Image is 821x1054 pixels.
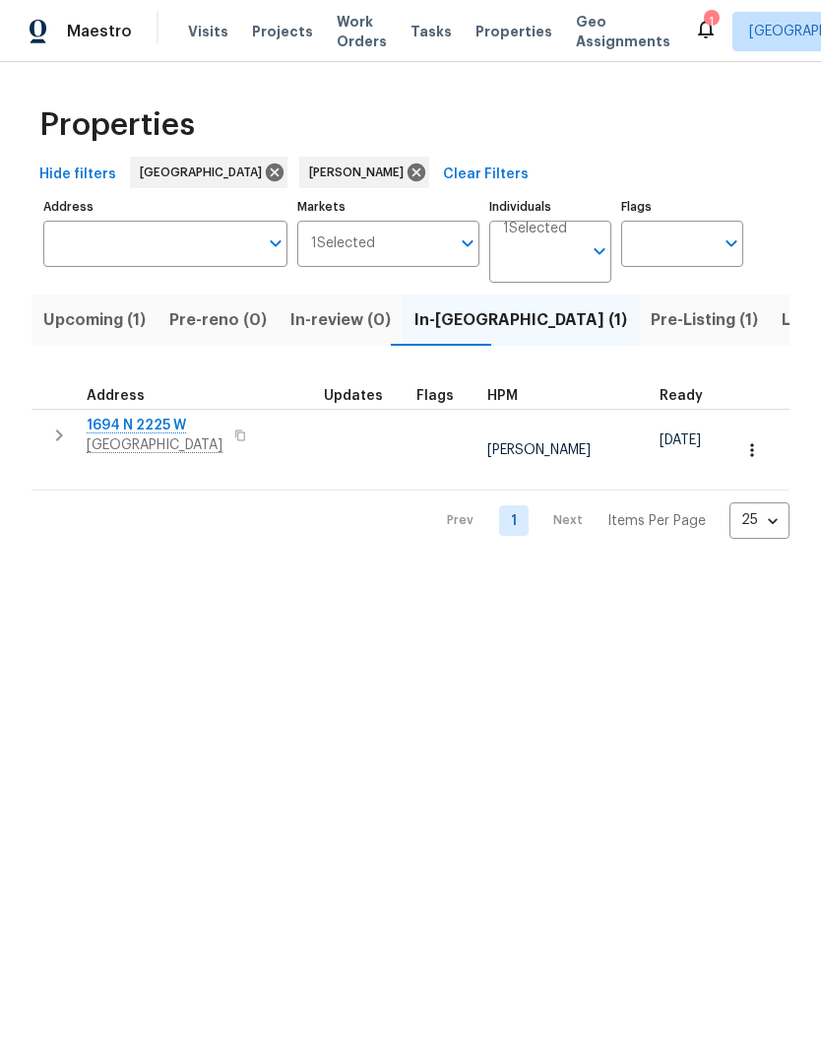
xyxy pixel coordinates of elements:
span: Ready [660,389,703,403]
span: In-[GEOGRAPHIC_DATA] (1) [414,306,627,334]
span: Work Orders [337,12,387,51]
nav: Pagination Navigation [428,502,789,539]
label: Markets [297,201,480,213]
span: Clear Filters [443,163,529,187]
span: Projects [252,22,313,41]
span: 1 Selected [311,235,375,252]
button: Clear Filters [435,157,537,193]
span: Hide filters [39,163,116,187]
span: Tasks [410,25,452,38]
div: 25 [729,494,789,546]
button: Hide filters [32,157,124,193]
span: [PERSON_NAME] [487,443,591,457]
span: Geo Assignments [576,12,670,51]
span: Pre-reno (0) [169,306,267,334]
div: [PERSON_NAME] [299,157,429,188]
span: [DATE] [660,433,701,447]
span: HPM [487,389,518,403]
label: Address [43,201,287,213]
span: Updates [324,389,383,403]
button: Open [262,230,289,257]
div: Earliest renovation start date (first business day after COE or Checkout) [660,389,721,403]
span: Properties [475,22,552,41]
span: Address [87,389,145,403]
span: 1 Selected [503,221,567,237]
label: Individuals [489,201,611,213]
span: [GEOGRAPHIC_DATA] [140,163,270,182]
p: Items Per Page [607,511,706,531]
span: Pre-Listing (1) [651,306,758,334]
span: Upcoming (1) [43,306,146,334]
a: Goto page 1 [499,505,529,536]
div: [GEOGRAPHIC_DATA] [130,157,287,188]
span: Flags [416,389,454,403]
span: [PERSON_NAME] [309,163,411,182]
button: Open [586,237,613,265]
label: Flags [621,201,743,213]
div: 1 [704,12,718,32]
button: Open [454,230,481,257]
span: Maestro [67,22,132,41]
button: Open [718,230,745,257]
span: Visits [188,22,228,41]
span: Properties [39,115,195,135]
span: In-review (0) [290,306,391,334]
